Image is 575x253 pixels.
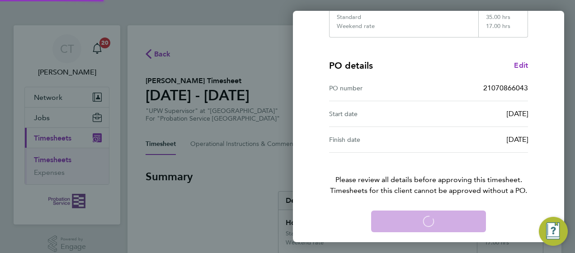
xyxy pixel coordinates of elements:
div: Weekend rate [337,23,375,30]
div: [DATE] [429,134,528,145]
div: [DATE] [429,108,528,119]
span: Edit [514,61,528,70]
div: 17.00 hrs [478,23,528,37]
div: 35.00 hrs [478,14,528,23]
span: 21070866043 [483,84,528,92]
div: Standard [337,14,361,21]
button: Engage Resource Center [539,217,568,246]
div: Start date [329,108,429,119]
a: Edit [514,60,528,71]
span: Timesheets for this client cannot be approved without a PO. [318,185,539,196]
div: PO number [329,83,429,94]
p: Please review all details before approving this timesheet. [318,153,539,196]
h4: PO details [329,59,373,72]
div: Finish date [329,134,429,145]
